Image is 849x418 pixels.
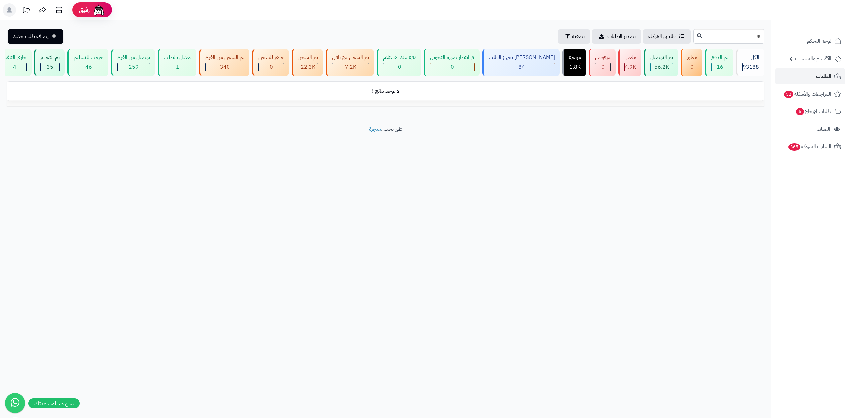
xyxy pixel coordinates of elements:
span: رفيق [79,6,90,14]
div: 0 [383,63,416,71]
span: 4 [13,63,16,71]
div: 16 [712,63,728,71]
span: لوحة التحكم [807,36,831,46]
span: 84 [518,63,525,71]
a: في انتظار صورة التحويل 0 [423,49,481,76]
div: 4 [3,63,26,71]
span: الطلبات [816,72,831,81]
a: تم الشحن 22.3K [290,49,324,76]
div: 84 [489,63,555,71]
a: تعديل بالطلب 1 [156,49,198,76]
div: 0 [595,63,610,71]
div: [PERSON_NAME] تجهيز الطلب [489,54,555,61]
span: تصدير الطلبات [607,33,636,40]
td: لا توجد نتائج ! [7,82,764,100]
span: العملاء [817,124,830,134]
div: 0 [259,63,284,71]
div: 4929 [625,63,636,71]
div: 0 [430,63,474,71]
a: لوحة التحكم [775,33,845,49]
div: 56171 [651,63,673,71]
div: جاهز للشحن [258,54,284,61]
a: مرتجع 1.8K [561,49,587,76]
span: 0 [398,63,401,71]
div: تم الشحن مع ناقل [332,54,369,61]
a: ملغي 4.9K [617,49,643,76]
span: طلباتي المُوكلة [648,33,676,40]
a: تم الشحن مع ناقل 7.2K [324,49,375,76]
div: جاري التنفيذ [2,54,27,61]
a: تحديثات المنصة [18,3,34,18]
span: 0 [601,63,605,71]
span: 4.9K [625,63,636,71]
a: الطلبات [775,68,845,84]
div: 35 [41,63,59,71]
a: متجرة [369,125,381,133]
div: مرتجع [569,54,581,61]
span: 52 [784,91,793,98]
span: 1.8K [569,63,581,71]
div: ملغي [624,54,636,61]
a: [PERSON_NAME] تجهيز الطلب 84 [481,49,561,76]
div: تم الشحن من الفرع [205,54,244,61]
div: 22309 [298,63,318,71]
span: 16 [717,63,723,71]
span: 7.2K [345,63,356,71]
a: معلق 0 [679,49,704,76]
div: توصيل من الفرع [117,54,150,61]
span: الأقسام والمنتجات [795,54,831,63]
span: 46 [85,63,92,71]
span: إضافة طلب جديد [13,33,49,40]
span: 56.2K [654,63,669,71]
div: 1771 [569,63,581,71]
span: 22.3K [301,63,315,71]
div: الكل [742,54,759,61]
span: 0 [451,63,454,71]
a: تم التوصيل 56.2K [643,49,679,76]
div: تم التجهيز [40,54,60,61]
div: 7223 [332,63,369,71]
span: 0 [270,63,273,71]
span: 340 [220,63,230,71]
a: إضافة طلب جديد [8,29,63,44]
a: السلات المتروكة365 [775,139,845,155]
a: جاهز للشحن 0 [251,49,290,76]
span: السلات المتروكة [788,142,831,151]
a: طلباتي المُوكلة [643,29,691,44]
span: 93188 [743,63,759,71]
span: 0 [690,63,694,71]
a: العملاء [775,121,845,137]
a: تم الدفع 16 [704,49,735,76]
span: 365 [788,143,800,151]
div: خرجت للتسليم [74,54,103,61]
a: المراجعات والأسئلة52 [775,86,845,102]
span: 35 [47,63,53,71]
div: تم الدفع [711,54,728,61]
span: المراجعات والأسئلة [783,89,831,99]
span: 1 [176,63,179,71]
div: معلق [687,54,697,61]
div: تم الشحن [298,54,318,61]
div: دفع عند الاستلام [383,54,416,61]
span: 259 [129,63,139,71]
a: دفع عند الاستلام 0 [375,49,423,76]
div: تم التوصيل [650,54,673,61]
span: تصفية [572,33,585,40]
a: تصدير الطلبات [592,29,641,44]
a: الكل93188 [735,49,766,76]
div: 340 [206,63,244,71]
span: 6 [796,108,804,115]
div: مرفوض [595,54,611,61]
div: 0 [687,63,697,71]
a: تم التجهيز 35 [33,49,66,76]
div: تعديل بالطلب [164,54,191,61]
div: 259 [118,63,150,71]
a: تم الشحن من الفرع 340 [198,49,251,76]
div: 1 [164,63,191,71]
a: مرفوض 0 [587,49,617,76]
a: طلبات الإرجاع6 [775,104,845,119]
div: في انتظار صورة التحويل [430,54,475,61]
div: 46 [74,63,103,71]
a: توصيل من الفرع 259 [110,49,156,76]
button: تصفية [558,29,590,44]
